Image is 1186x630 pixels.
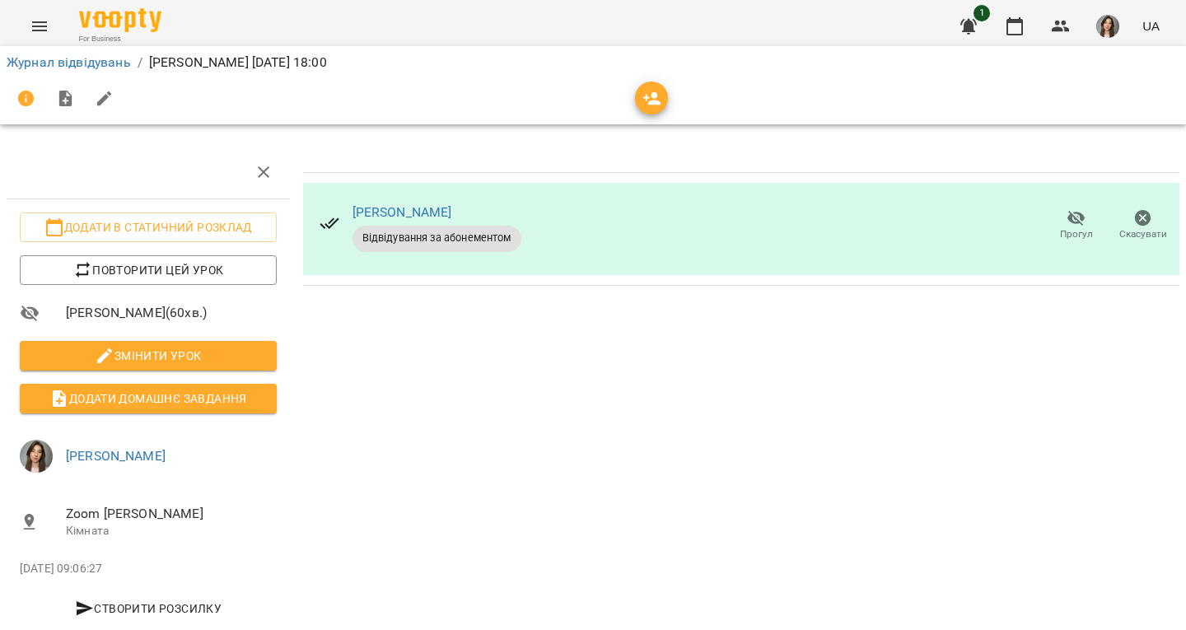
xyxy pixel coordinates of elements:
button: Додати в статичний розклад [20,212,277,242]
span: Змінити урок [33,346,264,366]
span: [PERSON_NAME] ( 60 хв. ) [66,303,277,323]
a: [PERSON_NAME] [353,204,452,220]
button: Додати домашнє завдання [20,384,277,413]
a: Журнал відвідувань [7,54,131,70]
span: Zoom [PERSON_NAME] [66,504,277,524]
button: Menu [20,7,59,46]
button: Повторити цей урок [20,255,277,285]
span: Додати домашнє завдання [33,389,264,408]
span: 1 [974,5,990,21]
button: Створити розсилку [20,594,277,623]
span: UA [1142,17,1160,35]
nav: breadcrumb [7,53,1179,72]
span: For Business [79,34,161,44]
img: Voopty Logo [79,8,161,32]
span: Повторити цей урок [33,260,264,280]
span: Прогул [1060,227,1093,241]
span: Створити розсилку [26,599,270,618]
p: [DATE] 09:06:27 [20,561,277,577]
span: Додати в статичний розклад [33,217,264,237]
button: Скасувати [1109,203,1176,249]
img: b4b2e5f79f680e558d085f26e0f4a95b.jpg [20,440,53,473]
button: UA [1136,11,1166,41]
p: [PERSON_NAME] [DATE] 18:00 [149,53,327,72]
p: Кімната [66,523,277,539]
button: Прогул [1043,203,1109,249]
a: [PERSON_NAME] [66,448,166,464]
span: Скасувати [1119,227,1167,241]
span: Відвідування за абонементом [353,231,521,245]
img: b4b2e5f79f680e558d085f26e0f4a95b.jpg [1096,15,1119,38]
li: / [138,53,142,72]
button: Змінити урок [20,341,277,371]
